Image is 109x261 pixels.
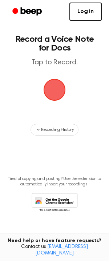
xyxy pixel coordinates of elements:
[69,3,102,21] a: Log in
[13,35,96,52] h1: Record a Voice Note for Docs
[41,127,74,133] span: Recording History
[31,124,78,136] button: Recording History
[4,244,105,257] span: Contact us
[44,79,65,101] img: Beep Logo
[6,176,103,187] p: Tired of copying and pasting? Use the extension to automatically insert your recordings.
[35,244,88,256] a: [EMAIL_ADDRESS][DOMAIN_NAME]
[7,5,48,19] a: Beep
[13,58,96,67] p: Tap to Record.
